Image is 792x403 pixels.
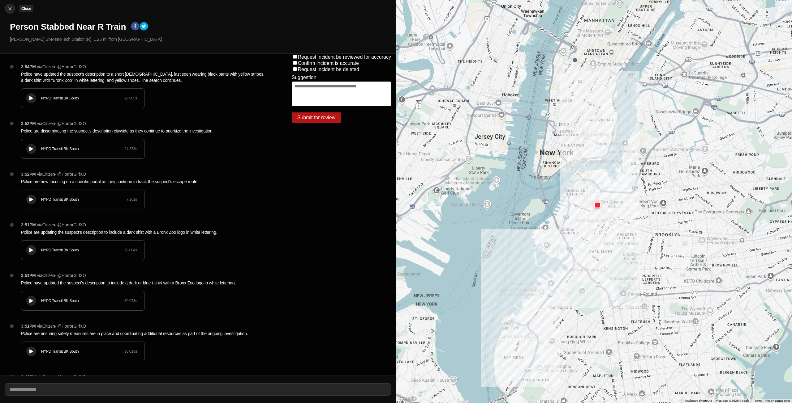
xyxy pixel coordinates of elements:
p: via Citizen · @ HorrorGirlXO [37,323,86,329]
p: Police have updated the suspect's description to include a dark or blue t-shirt with a Bronx Zoo ... [21,280,267,286]
p: 3:51PM [21,272,36,279]
img: cancel [7,6,13,12]
label: Request incident be reviewed for accuracy [298,54,391,60]
div: 24.373 s [124,146,137,151]
small: Close [21,6,31,11]
a: Report a map error [765,399,790,402]
div: NYPD Transit BK South [41,197,126,202]
p: 3:52PM [21,171,36,177]
label: Request incident be deleted [298,67,359,72]
div: NYPD Transit BK South [41,349,124,354]
p: Police are ensuring safety measures are in place and coordinating additional resources as part of... [21,330,267,337]
p: 3:54PM [21,64,36,70]
p: 3:52PM [21,120,36,127]
button: cancelClose [5,4,15,14]
h1: Person Stabbed Near R Train [10,21,126,32]
a: Terms (opens in new tab) [753,399,762,402]
div: 7.261 s [126,197,137,202]
p: via Citizen · @ HorrorGirlXO [37,222,86,228]
p: 3:49PM [21,374,36,380]
p: via Citizen · @ HorrorGirlXO [37,272,86,279]
div: 30.073 s [124,298,137,303]
span: Map data ©2025 Google [716,399,749,402]
div: 30.004 s [124,248,137,253]
div: NYPD Transit BK South [41,96,124,101]
img: Google [398,395,418,403]
button: Submit for review [292,112,341,123]
div: 26.005 s [124,96,137,101]
div: NYPD Transit BK South [41,146,124,151]
div: 30.013 s [124,349,137,354]
div: NYPD Transit BK South [41,248,124,253]
div: NYPD Transit BK South [41,298,124,303]
button: facebook [131,22,140,32]
p: [PERSON_NAME] St-MetroTech Station (R) · 1.25 mi from [GEOGRAPHIC_DATA] [10,36,391,42]
label: Confirm incident is accurate [298,61,359,66]
p: via Citizen · @ HorrorGirlXO [37,374,86,380]
button: Keyboard shortcuts [685,399,712,403]
p: 3:51PM [21,222,36,228]
a: Open this area in Google Maps (opens a new window) [398,395,418,403]
p: via Citizen · @ HorrorGirlXO [37,64,86,70]
p: via Citizen · @ HorrorGirlXO [37,171,86,177]
button: twitter [140,22,148,32]
p: Police are now focusing on a specific portal as they continue to track the suspect's escape route. [21,178,267,185]
p: Police are disseminating the suspect's description citywide as they continue to prioritize the in... [21,128,267,134]
p: Police are updating the suspect's description to include a dark shirt with a Bronx Zoo logo in wh... [21,229,267,235]
p: via Citizen · @ HorrorGirlXO [37,120,86,127]
label: Suggestion [292,75,316,80]
p: Police have updated the suspect's description to a short [DEMOGRAPHIC_DATA], last seen wearing bl... [21,71,267,83]
p: 3:51PM [21,323,36,329]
